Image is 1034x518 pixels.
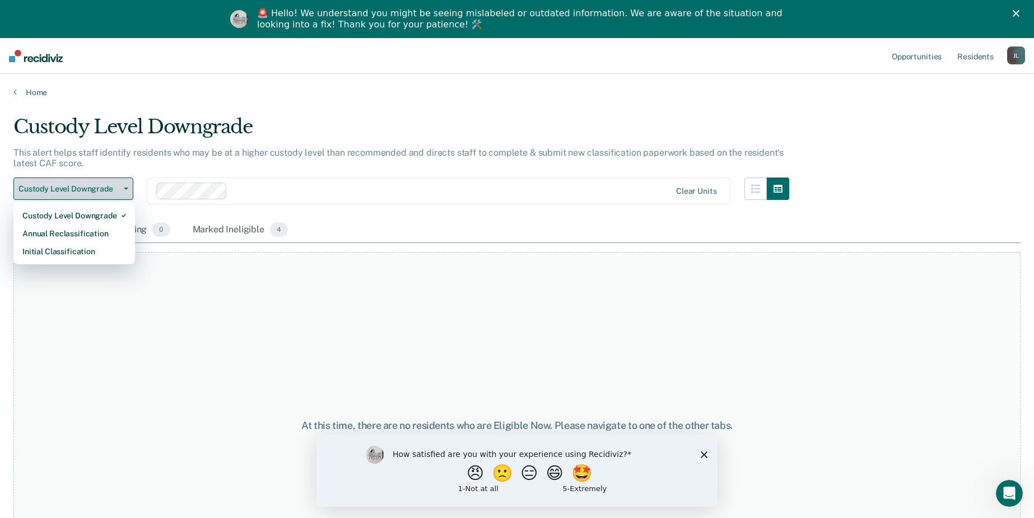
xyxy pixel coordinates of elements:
button: Custody Level Downgrade [13,178,133,200]
a: Residents [955,38,996,74]
span: 4 [270,222,288,237]
div: Pending0 [111,218,172,242]
div: Custody Level Downgrade [13,115,789,147]
div: Close [1013,10,1024,17]
div: At this time, there are no residents who are Eligible Now. Please navigate to one of the other tabs. [266,419,768,432]
a: Opportunities [889,38,944,74]
p: This alert helps staff identify residents who may be at a higher custody level than recommended a... [13,147,784,169]
span: Custody Level Downgrade [18,184,119,194]
div: 🚨 Hello! We understand you might be seeing mislabeled or outdated information. We are aware of th... [257,8,786,30]
iframe: Intercom live chat [996,480,1023,507]
a: Home [13,87,1021,97]
span: 0 [152,222,170,237]
div: Marked Ineligible4 [190,218,291,242]
div: Clear units [676,186,717,196]
button: JL [1007,46,1025,64]
div: Custody Level Downgrade [22,207,126,225]
img: Recidiviz [9,50,63,62]
iframe: Survey by Kim from Recidiviz [316,435,718,507]
div: J L [1007,46,1025,64]
div: Initial Classification [22,242,126,260]
img: Profile image for Kim [230,10,248,28]
div: Annual Reclassification [22,225,126,242]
